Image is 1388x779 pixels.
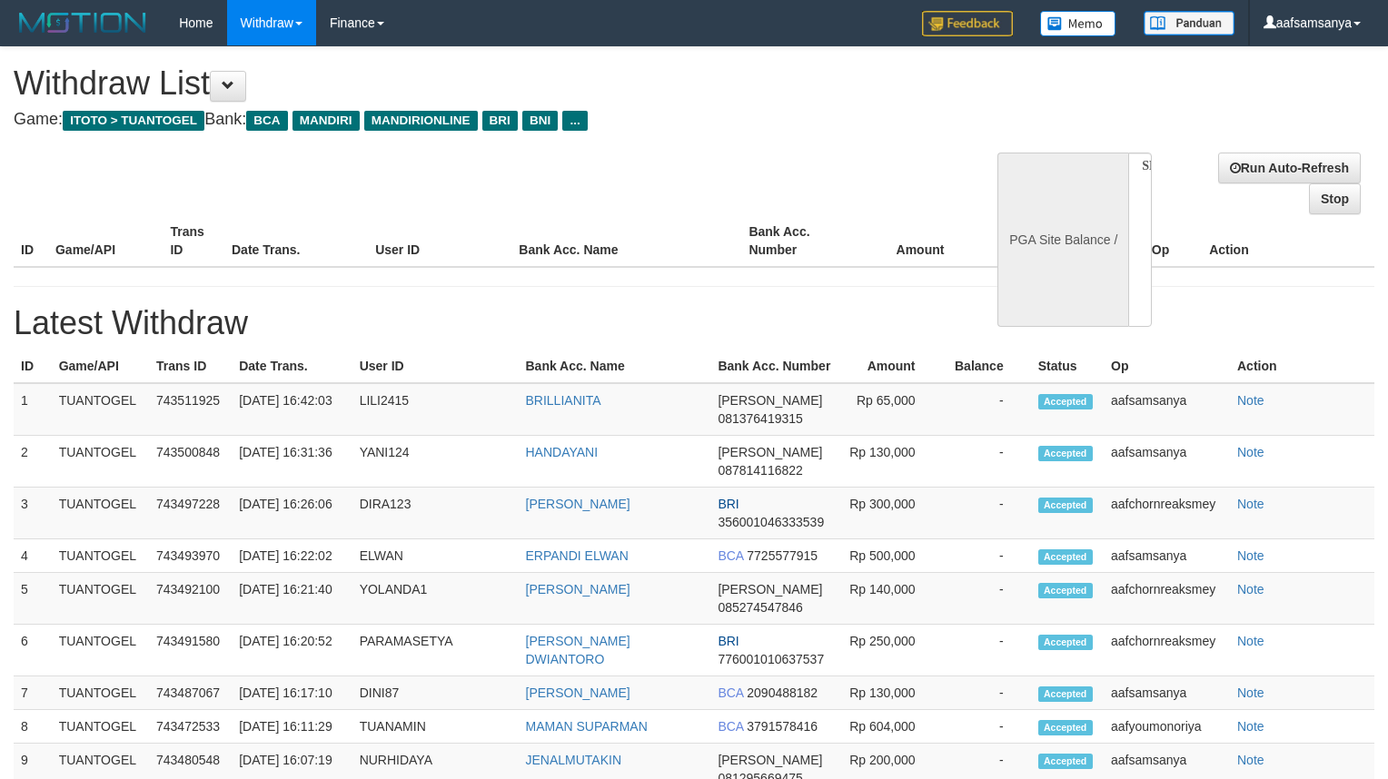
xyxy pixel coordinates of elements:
[718,548,743,563] span: BCA
[1237,719,1264,734] a: Note
[14,65,907,102] h1: Withdraw List
[352,676,519,710] td: DINI87
[52,539,149,573] td: TUANTOGEL
[1237,582,1264,597] a: Note
[838,539,942,573] td: Rp 500,000
[1104,710,1230,744] td: aafyoumonoriya
[747,548,818,563] span: 7725577915
[526,497,630,511] a: [PERSON_NAME]
[14,710,52,744] td: 8
[14,488,52,539] td: 3
[149,539,232,573] td: 743493970
[149,383,232,436] td: 743511925
[1038,720,1093,735] span: Accepted
[1040,11,1116,36] img: Button%20Memo.svg
[718,634,739,648] span: BRI
[1104,676,1230,710] td: aafsamsanya
[943,625,1031,676] td: -
[718,445,822,459] span: [PERSON_NAME]
[292,111,360,131] span: MANDIRI
[1038,549,1093,565] span: Accepted
[718,393,822,408] span: [PERSON_NAME]
[943,676,1031,710] td: -
[1104,539,1230,573] td: aafsamsanya
[718,497,739,511] span: BRI
[718,652,824,666] span: 776001010637537
[1104,383,1230,436] td: aafsamsanya
[838,383,942,436] td: Rp 65,000
[857,215,972,267] th: Amount
[232,710,352,744] td: [DATE] 16:11:29
[52,710,149,744] td: TUANTOGEL
[352,625,519,676] td: PARAMASETYA
[149,710,232,744] td: 743472533
[1230,350,1374,383] th: Action
[943,436,1031,488] td: -
[718,463,802,478] span: 087814116822
[352,539,519,573] td: ELWAN
[52,436,149,488] td: TUANTOGEL
[522,111,558,131] span: BNI
[1237,634,1264,648] a: Note
[149,625,232,676] td: 743491580
[364,111,478,131] span: MANDIRIONLINE
[52,350,149,383] th: Game/API
[14,539,52,573] td: 4
[14,383,52,436] td: 1
[149,573,232,625] td: 743492100
[52,625,149,676] td: TUANTOGEL
[747,719,818,734] span: 3791578416
[14,215,48,267] th: ID
[149,350,232,383] th: Trans ID
[232,573,352,625] td: [DATE] 16:21:40
[48,215,164,267] th: Game/API
[526,719,648,734] a: MAMAN SUPARMAN
[1104,350,1230,383] th: Op
[511,215,741,267] th: Bank Acc. Name
[526,393,601,408] a: BRILLIANITA
[526,548,629,563] a: ERPANDI ELWAN
[838,625,942,676] td: Rp 250,000
[63,111,204,131] span: ITOTO > TUANTOGEL
[718,411,802,426] span: 081376419315
[14,676,52,710] td: 7
[718,685,743,700] span: BCA
[997,153,1128,327] div: PGA Site Balance /
[943,539,1031,573] td: -
[224,215,368,267] th: Date Trans.
[232,436,352,488] td: [DATE] 16:31:36
[1104,573,1230,625] td: aafchornreaksmey
[1038,498,1093,513] span: Accepted
[1309,183,1361,214] a: Stop
[943,383,1031,436] td: -
[943,710,1031,744] td: -
[838,488,942,539] td: Rp 300,000
[838,676,942,710] td: Rp 130,000
[1237,753,1264,767] a: Note
[519,350,711,383] th: Bank Acc. Name
[1038,754,1093,769] span: Accepted
[1237,685,1264,700] a: Note
[747,685,818,700] span: 2090488182
[718,515,824,529] span: 356001046333539
[246,111,287,131] span: BCA
[838,710,942,744] td: Rp 604,000
[971,215,1076,267] th: Balance
[1038,686,1093,702] span: Accepted
[14,9,152,36] img: MOTION_logo.png
[838,350,942,383] th: Amount
[1031,350,1104,383] th: Status
[943,573,1031,625] td: -
[52,383,149,436] td: TUANTOGEL
[526,685,630,700] a: [PERSON_NAME]
[1038,583,1093,598] span: Accepted
[352,436,519,488] td: YANI124
[149,676,232,710] td: 743487067
[1218,153,1361,183] a: Run Auto-Refresh
[838,573,942,625] td: Rp 140,000
[14,350,52,383] th: ID
[943,350,1031,383] th: Balance
[149,488,232,539] td: 743497228
[1237,497,1264,511] a: Note
[52,573,149,625] td: TUANTOGEL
